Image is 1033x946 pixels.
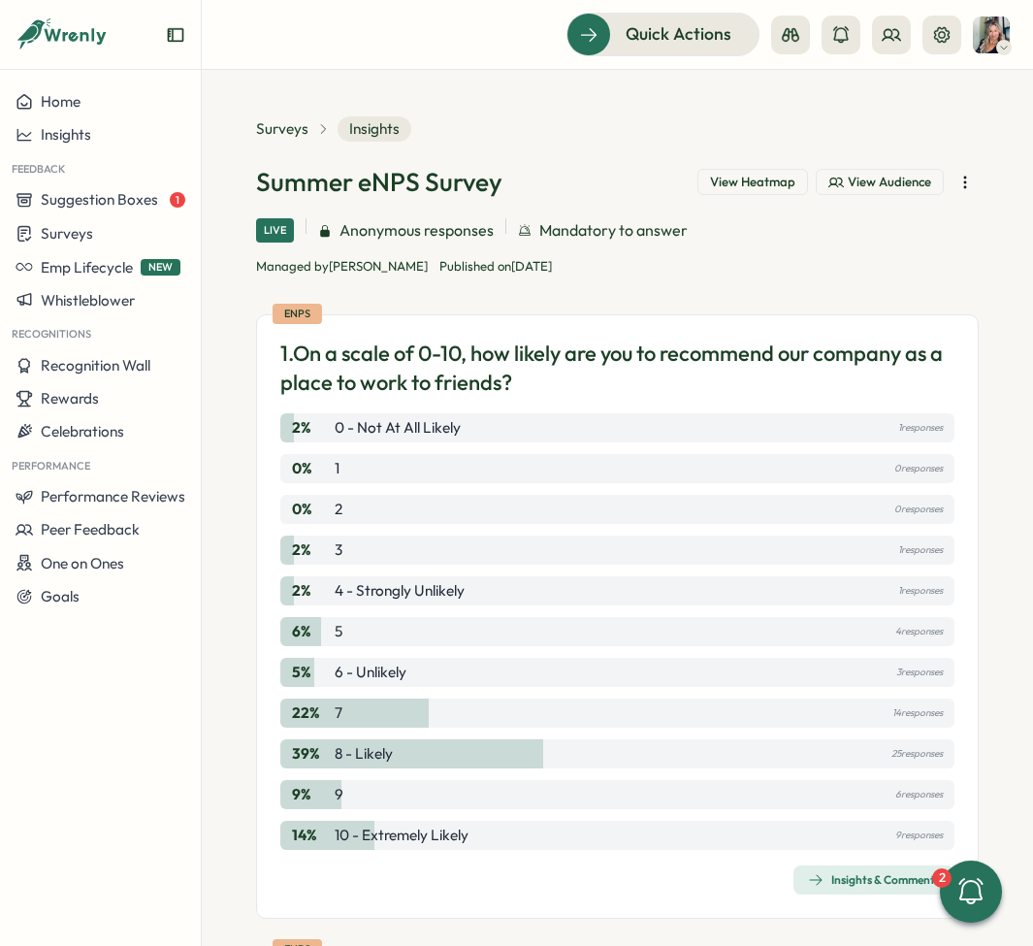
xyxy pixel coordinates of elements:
p: 4 - Strongly Unlikely [335,580,465,602]
span: Goals [41,587,80,605]
p: 9 % [292,784,331,805]
span: View Heatmap [710,174,795,191]
span: Surveys [41,224,93,243]
span: 1 [170,192,185,208]
p: 7 [335,702,342,724]
p: 1. On a scale of 0-10, how likely are you to recommend our company as a place to work to friends? [280,339,954,399]
p: 5 % [292,662,331,683]
span: Emp Lifecycle [41,258,133,277]
span: Mandatory to answer [539,218,688,243]
div: Insights & Comments [808,872,940,888]
p: 6 - Unlikely [335,662,406,683]
button: 2 [940,861,1002,923]
span: [DATE] [511,258,552,274]
p: 0 responses [894,458,943,479]
p: 14 % [292,825,331,846]
span: View Audience [848,174,931,191]
div: 2 [932,868,952,888]
p: 4 responses [895,621,943,642]
span: Performance Reviews [41,487,185,506]
span: [PERSON_NAME] [329,258,428,274]
span: Peer Feedback [41,520,140,538]
p: 2 % [292,417,331,439]
p: 9 [335,784,343,805]
p: 9 responses [895,825,943,846]
p: 5 [335,621,342,642]
p: 1 responses [898,580,943,602]
p: 22 % [292,702,331,724]
span: Insights [338,116,411,142]
p: 0 responses [894,499,943,520]
h1: Summer eNPS Survey [256,165,502,199]
p: 3 [335,539,342,561]
img: Chris Quinn [973,16,1010,53]
button: View Audience [816,169,944,196]
p: 6 % [292,621,331,642]
p: 1 responses [898,539,943,561]
p: 25 responses [891,743,943,765]
span: Whistleblower [41,291,135,310]
p: 0 - Not at all likely [335,417,461,439]
p: 3 responses [896,662,943,683]
div: eNPS [273,304,322,324]
button: View Heatmap [697,169,808,196]
button: Insights & Comments [793,865,954,895]
div: Live [256,218,294,243]
span: Suggestion Boxes [41,190,158,209]
span: NEW [141,259,180,276]
p: 0 % [292,499,331,520]
p: Published on [439,258,552,276]
span: Rewards [41,389,99,408]
p: Managed by [256,258,428,276]
span: One on Ones [41,554,124,572]
span: Celebrations [41,422,124,440]
span: Recognition Wall [41,356,150,375]
p: 10 - Extremely likely [335,825,468,846]
span: Quick Actions [626,21,731,47]
p: 14 responses [892,702,943,724]
span: Anonymous responses [339,218,494,243]
p: 2 % [292,580,331,602]
p: 2 % [292,539,331,561]
a: Surveys [256,118,308,140]
button: Quick Actions [566,13,759,55]
span: Insights [41,125,91,144]
p: 2 [335,499,342,520]
p: 1 responses [898,417,943,439]
p: 6 responses [895,784,943,805]
p: 8 - Likely [335,743,393,765]
p: 1 [335,458,339,479]
button: Expand sidebar [166,25,185,45]
p: 39 % [292,743,331,765]
p: 0 % [292,458,331,479]
span: Home [41,92,81,111]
